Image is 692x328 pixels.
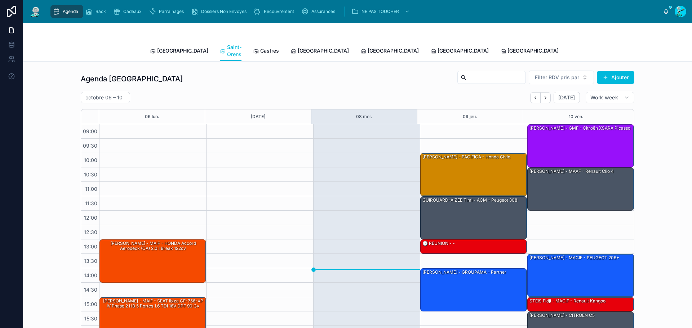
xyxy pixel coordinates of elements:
button: 08 mer. [356,109,372,124]
div: [PERSON_NAME] - MAIF - HONDA Accord Aerodeck (CA) 2.0 i Break 122cv [100,240,206,282]
span: [GEOGRAPHIC_DATA] [368,47,419,54]
a: Parrainages [147,5,189,18]
span: Work week [590,94,618,101]
div: [PERSON_NAME] - MACIF - PEUGEOT 206+ [528,254,634,297]
span: 10:30 [82,171,99,178]
a: [GEOGRAPHIC_DATA] [290,44,349,59]
span: Recouvrement [264,9,294,14]
div: 🕒 RÉUNION - - [421,240,527,253]
img: App logo [29,6,42,17]
span: Agenda [63,9,78,14]
button: Back [530,92,541,103]
a: [GEOGRAPHIC_DATA] [500,44,559,59]
span: [GEOGRAPHIC_DATA] [507,47,559,54]
span: Rack [96,9,106,14]
a: Agenda [50,5,83,18]
div: [PERSON_NAME] - MAIF - SEAT Ibiza CF-756-XP IV Phase 2 HB 5 Portes 1.6 TDI 16V DPF 90 cv [101,298,205,310]
div: [PERSON_NAME] - GROUPAMA - Partner [422,269,507,275]
span: Parrainages [159,9,184,14]
a: Recouvrement [252,5,299,18]
span: 09:30 [81,143,99,149]
a: Saint-Orens [220,41,241,62]
span: Assurances [311,9,335,14]
span: [DATE] [558,94,575,101]
button: [DATE] [251,109,265,124]
button: 09 jeu. [463,109,477,124]
div: [PERSON_NAME] - PACIFICA - honda civic [422,154,511,160]
span: Filter RDV pris par [535,74,579,81]
div: [PERSON_NAME] - MAIF - HONDA Accord Aerodeck (CA) 2.0 i Break 122cv [101,240,205,252]
h1: Agenda [GEOGRAPHIC_DATA] [81,74,183,84]
h2: octobre 06 – 10 [85,94,123,101]
a: Castres [253,44,279,59]
a: [GEOGRAPHIC_DATA] [360,44,419,59]
span: [GEOGRAPHIC_DATA] [157,47,208,54]
span: 15:00 [83,301,99,307]
div: GUIROUARD-AIZEE Timi - ACM - Peugeot 308 [422,197,518,203]
span: 13:00 [82,243,99,250]
button: Work week [586,92,634,103]
div: [PERSON_NAME] - PACIFICA - honda civic [421,153,527,196]
span: 12:00 [82,215,99,221]
a: [GEOGRAPHIC_DATA] [430,44,489,59]
span: 11:30 [83,200,99,206]
div: scrollable content [48,4,663,19]
button: 06 lun. [145,109,159,124]
a: NE PAS TOUCHER [349,5,413,18]
a: Rack [83,5,111,18]
div: [PERSON_NAME] - GROUPAMA - Partner [421,269,527,311]
button: 10 ven. [569,109,584,124]
span: 09:00 [81,128,99,134]
span: Cadeaux [123,9,142,14]
span: [GEOGRAPHIC_DATA] [438,47,489,54]
a: Dossiers Non Envoyés [189,5,252,18]
button: [DATE] [554,92,580,103]
div: [PERSON_NAME] - MAAF - Renault clio 4 [529,168,615,175]
button: Select Button [529,71,594,84]
div: [PERSON_NAME] - MAAF - Renault clio 4 [528,168,634,210]
span: Dossiers Non Envoyés [201,9,247,14]
div: [PERSON_NAME] - MACIF - PEUGEOT 206+ [529,255,620,261]
a: [GEOGRAPHIC_DATA] [150,44,208,59]
div: [PERSON_NAME] - CITROEN C5 [529,312,595,319]
span: NE PAS TOUCHER [361,9,399,14]
span: 11:00 [83,186,99,192]
div: [PERSON_NAME] - GMF - Citroën XSARA Picasso [529,125,631,131]
span: Castres [260,47,279,54]
button: Ajouter [597,71,634,84]
span: 14:30 [82,287,99,293]
span: 13:30 [82,258,99,264]
span: 10:00 [82,157,99,163]
div: 🕒 RÉUNION - - [422,240,456,247]
div: STEIS Fidji - MACIF - Renault kangoo [528,297,634,311]
div: GUIROUARD-AIZEE Timi - ACM - Peugeot 308 [421,197,527,239]
a: Assurances [299,5,340,18]
span: 14:00 [82,272,99,278]
div: STEIS Fidji - MACIF - Renault kangoo [529,298,606,304]
span: Saint-Orens [227,44,241,58]
span: 12:30 [82,229,99,235]
span: 15:30 [83,315,99,322]
div: [PERSON_NAME] - GMF - Citroën XSARA Picasso [528,125,634,167]
a: Cadeaux [111,5,147,18]
button: Next [541,92,551,103]
span: [GEOGRAPHIC_DATA] [298,47,349,54]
